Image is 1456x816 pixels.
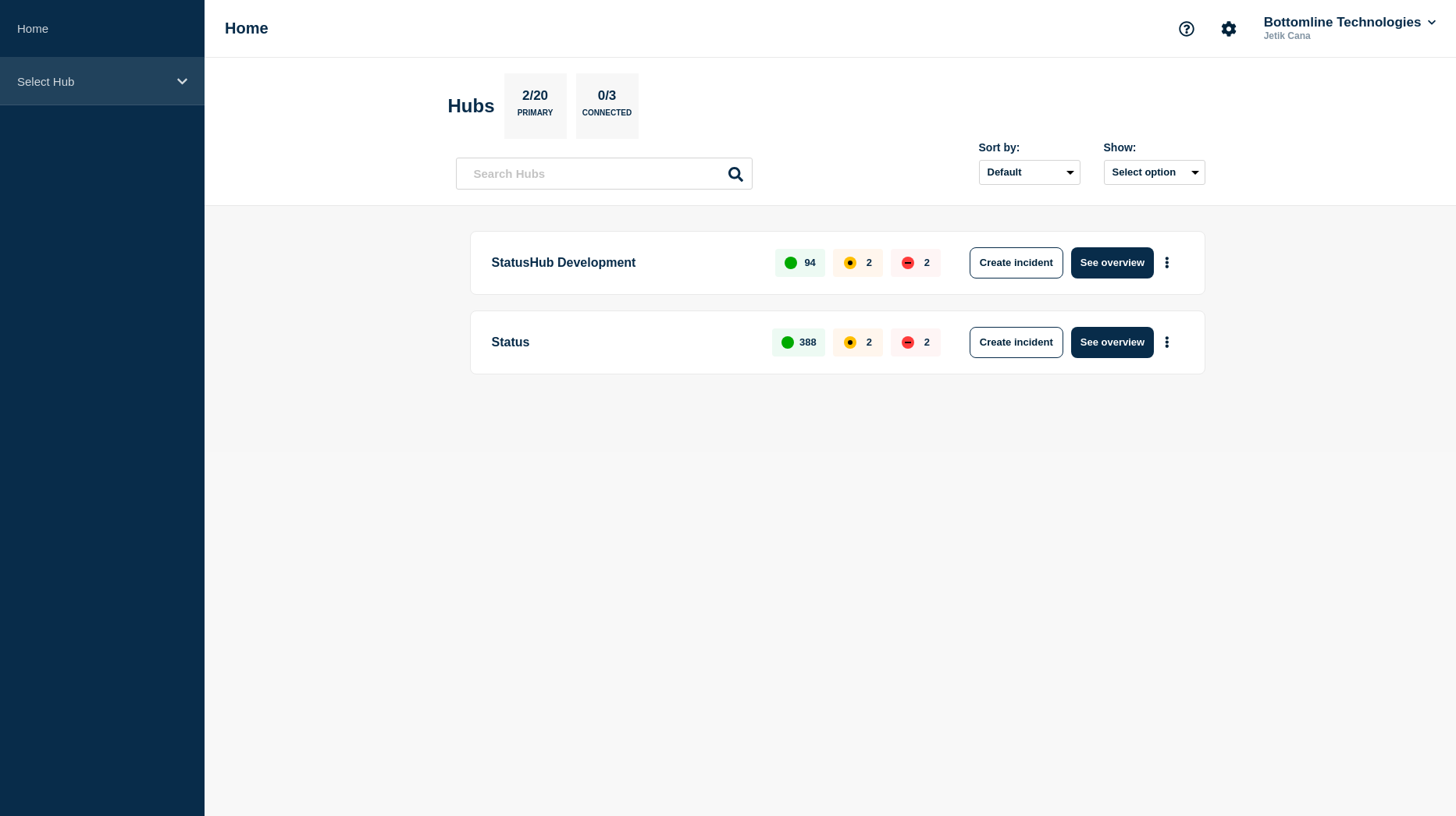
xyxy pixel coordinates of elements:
[804,257,815,268] p: 94
[1104,160,1205,185] button: Select option
[867,257,872,268] p: 2
[492,327,755,358] p: Status
[867,336,872,348] p: 2
[844,257,856,269] div: affected
[924,257,930,268] p: 2
[902,257,914,269] div: down
[582,108,632,125] p: Connected
[1212,12,1245,45] button: Account settings
[1261,15,1439,30] button: Bottomline Technologies
[785,257,797,269] div: up
[970,247,1063,279] button: Create incident
[1157,248,1177,277] button: More actions
[17,75,167,88] p: Select Hub
[799,336,817,348] p: 388
[979,160,1080,185] select: Sort by
[970,327,1063,358] button: Create incident
[456,158,753,190] input: Search Hubs
[492,247,758,279] p: StatusHub Development
[1071,327,1154,358] button: See overview
[844,336,856,349] div: affected
[518,108,554,125] p: Primary
[592,88,622,108] p: 0/3
[979,141,1080,154] div: Sort by:
[225,20,269,37] h1: Home
[1261,30,1423,41] p: Jetik Cana
[1157,328,1177,357] button: More actions
[516,88,554,108] p: 2/20
[902,336,914,349] div: down
[1071,247,1154,279] button: See overview
[781,336,794,349] div: up
[924,336,930,348] p: 2
[1104,141,1205,154] div: Show:
[448,95,495,117] h2: Hubs
[1170,12,1203,45] button: Support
